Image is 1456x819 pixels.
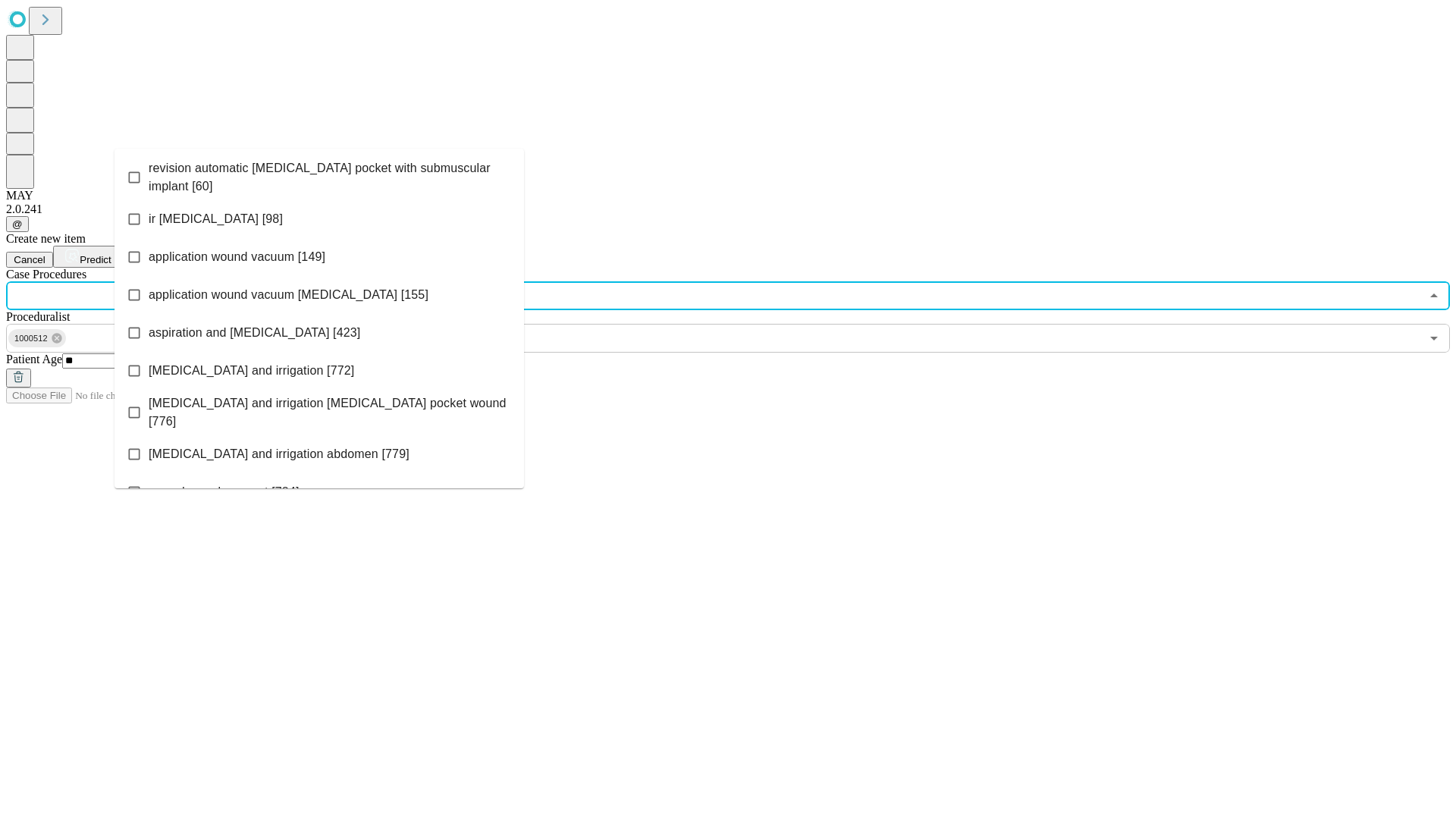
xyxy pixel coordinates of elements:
[53,246,123,268] button: Predict
[1423,285,1445,306] button: Close
[149,248,325,266] span: application wound vacuum [149]
[149,286,428,304] span: application wound vacuum [MEDICAL_DATA] [155]
[6,252,53,268] button: Cancel
[149,210,283,228] span: ir [MEDICAL_DATA] [98]
[1423,328,1445,349] button: Open
[6,310,70,323] span: Proceduralist
[6,189,1450,202] div: MAY
[6,202,1450,216] div: 2.0.241
[149,445,409,463] span: [MEDICAL_DATA] and irrigation abdomen [779]
[80,254,111,265] span: Predict
[149,362,354,380] span: [MEDICAL_DATA] and irrigation [772]
[14,254,45,265] span: Cancel
[149,159,512,196] span: revision automatic [MEDICAL_DATA] pocket with submuscular implant [60]
[8,330,54,347] span: 1000512
[6,268,86,281] span: Scheduled Procedure
[149,324,360,342] span: aspiration and [MEDICAL_DATA] [423]
[8,329,66,347] div: 1000512
[6,232,86,245] span: Create new item
[6,353,62,366] span: Patient Age
[6,216,29,232] button: @
[149,394,512,431] span: [MEDICAL_DATA] and irrigation [MEDICAL_DATA] pocket wound [776]
[12,218,23,230] span: @
[149,483,300,501] span: wound vac placement [784]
